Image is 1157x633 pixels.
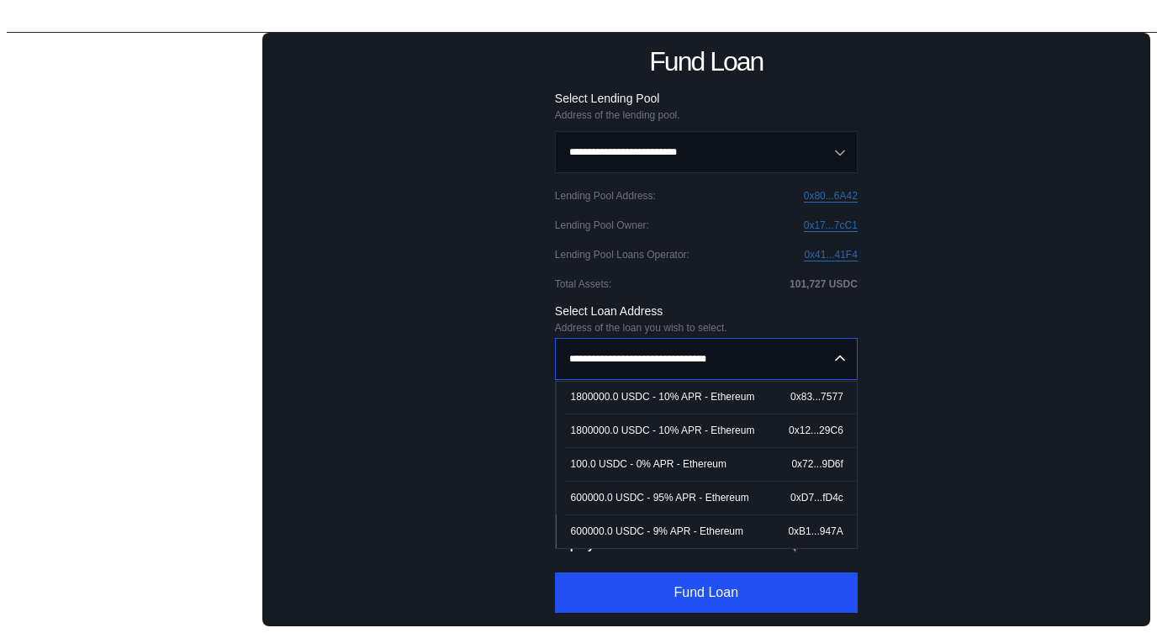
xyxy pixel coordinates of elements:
button: Fund Loan [555,572,858,613]
div: 100.0 USDC - 0% APR - Ethereum [571,458,726,470]
div: 0x83...7577 [790,391,843,403]
div: 1800000.0 USDC - 10% APR - Ethereum [571,425,755,436]
div: Call Loan [40,331,231,351]
button: 1800000.0 USDC - 10% APR - Ethereum0x83...7577 [557,380,857,414]
div: Address of the lending pool. [555,109,858,121]
div: Set Loan Fees [40,305,231,325]
div: Liquidate Loan [40,357,231,377]
a: 0x17...7cC1 [804,219,858,232]
a: 0x41...41F4 [804,249,857,261]
div: Address of the loan you wish to select. [555,322,858,334]
div: 0xB1...947A [788,525,843,537]
div: Loans [29,414,66,429]
div: Fund Loan [649,46,763,77]
div: 600000.0 USDC - 9% APR - Ethereum [571,525,743,537]
div: Select Loan Address [555,303,858,319]
div: Subaccounts [29,386,108,401]
button: Open menu [555,131,858,173]
div: Deploy Loan [40,77,231,98]
div: Change Loan APR [40,279,231,299]
div: Lending Pool Loans Operator : [555,249,689,261]
div: Withdraw to Lender [24,436,257,460]
div: Update Processing Hour and Issuance Limits [40,197,231,232]
div: Accept Loan Principal [40,129,231,150]
button: 600000.0 USDC - 95% APR - Ethereum0xD7...fD4c [557,481,857,514]
div: 600000.0 USDC - 95% APR - Ethereum [571,492,749,504]
button: 600000.0 USDC - 9% APR - Ethereum0xB1...947A [557,514,857,548]
button: Close menu [555,338,858,380]
button: 100.0 USDC - 0% APR - Ethereum0x72...9D6f [557,447,857,481]
div: 101,727 USDC [790,278,858,290]
div: 0x72...9D6f [791,458,843,470]
div: 0x12...29C6 [789,425,843,436]
div: Set Loan Fees [24,492,257,515]
div: Fund Loan [40,103,231,124]
div: Pause Deposits and Withdrawals [40,238,231,273]
button: 1800000.0 USDC - 10% APR - Ethereum0x12...29C6 [557,414,857,447]
div: 0xD7...fD4c [790,492,843,504]
div: Lending Pool Owner : [555,219,649,231]
div: Lending Pools [29,54,114,69]
div: Lending Pool Address : [555,190,656,202]
a: View [829,395,858,410]
div: Select Lending Pool [555,91,858,106]
div: 1800000.0 USDC - 10% APR - Ethereum [571,391,755,403]
div: Collateral [29,524,87,539]
div: Balance Collateral [29,551,139,567]
div: 9 % [843,419,858,433]
div: Set Withdrawal [24,464,257,488]
div: Total Assets : [555,278,611,290]
div: Set Loans Deployer and Operator [40,156,231,191]
a: 0x80...6A42 [804,190,858,203]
